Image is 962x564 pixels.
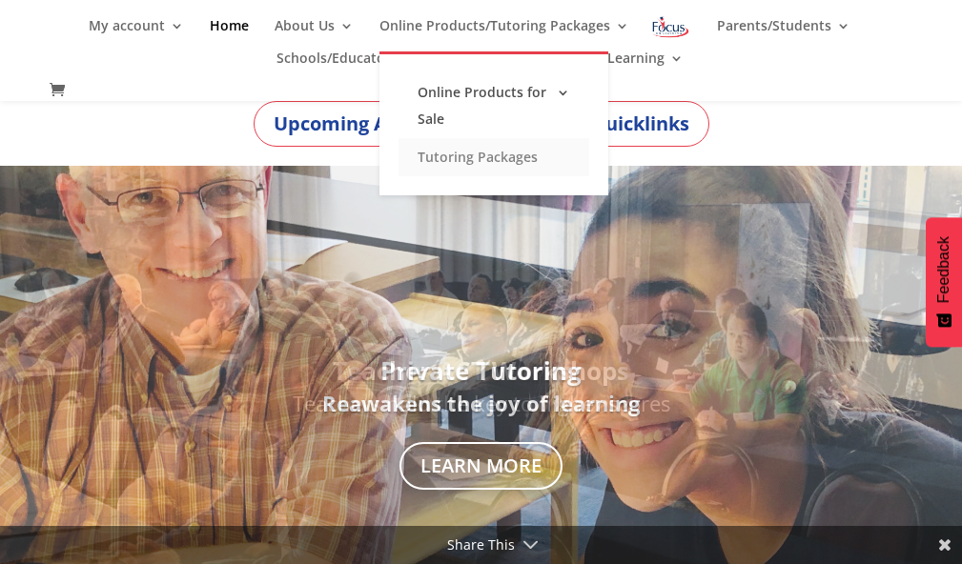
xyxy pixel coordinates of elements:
[717,19,850,51] a: Parents/Students
[210,19,249,51] a: Home
[275,19,354,51] a: About Us
[935,236,952,303] span: Feedback
[926,217,962,347] button: Feedback - Show survey
[379,19,629,51] a: Online Products/Tutoring Packages
[539,51,684,84] a: Unlocking Learning
[89,19,184,51] a: My account
[399,138,589,176] a: Tutoring Packages
[650,13,690,41] img: Focus on Learning
[276,51,417,84] a: Schools/Educators
[254,101,709,147] a: Upcoming ACT Class Registration Quicklinks
[333,353,629,388] strong: Teacher ACT Workshops
[126,393,837,423] h3: Teachers hold the key to higher scores
[399,73,589,138] a: Online Products for Sale
[399,442,563,490] a: Learn More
